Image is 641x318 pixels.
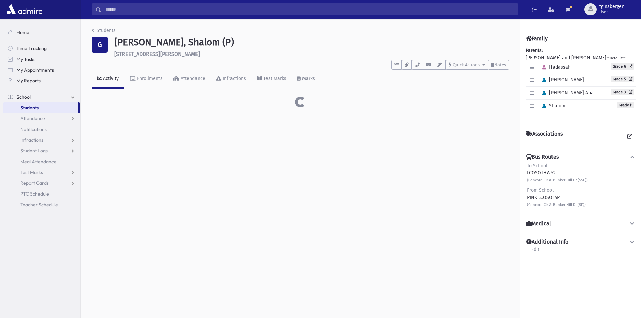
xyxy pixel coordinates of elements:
span: Students [20,105,39,111]
span: Attendance [20,115,45,121]
div: Test Marks [262,76,286,81]
span: [PERSON_NAME] [539,77,584,83]
h1: [PERSON_NAME], Shalom (P) [114,37,509,48]
a: Activity [92,70,124,89]
a: Infractions [211,70,251,89]
h4: Family [526,35,548,42]
h4: Associations [526,131,563,143]
a: Test Marks [3,167,80,178]
span: Meal Attendance [20,158,57,165]
h4: Bus Routes [526,154,559,161]
div: Attendance [179,76,205,81]
span: Grade P [617,102,634,108]
span: Infractions [20,137,43,143]
div: G [92,37,108,53]
a: Teacher Schedule [3,199,80,210]
span: Student Logs [20,148,48,154]
span: User [599,9,624,15]
h6: [STREET_ADDRESS][PERSON_NAME] [114,51,509,57]
span: From School [527,187,554,193]
a: My Reports [3,75,80,86]
div: Infractions [221,76,246,81]
a: My Appointments [3,65,80,75]
h4: Additional Info [526,239,568,246]
span: School [16,94,31,100]
a: Infractions [3,135,80,145]
a: Students [3,102,78,113]
h4: Medical [526,220,551,227]
div: LCOSOTHW52 [527,162,588,183]
button: Bus Routes [526,154,636,161]
span: Notes [494,62,506,67]
small: (Concord Cir & Bunker Hill Dr (SE)) [527,203,586,207]
small: (Concord Cir & Bunker Hill Dr (SSE)) [527,178,588,182]
span: Notifications [20,126,47,132]
a: PTC Schedule [3,188,80,199]
a: Grade 6 [611,63,634,70]
input: Search [101,3,518,15]
button: Notes [488,60,509,70]
div: Marks [301,76,315,81]
a: Students [92,28,116,33]
span: Shalom [539,103,565,109]
div: [PERSON_NAME] and [PERSON_NAME] [526,47,636,119]
span: Time Tracking [16,45,47,51]
span: My Appointments [16,67,54,73]
div: Enrollments [136,76,163,81]
a: View all Associations [624,131,636,143]
div: PINK LCOSOT4P [527,187,586,208]
span: Hadassah [539,64,571,70]
a: Meal Attendance [3,156,80,167]
button: Medical [526,220,636,227]
span: To School [527,163,547,169]
span: Test Marks [20,169,43,175]
a: My Tasks [3,54,80,65]
button: Quick Actions [446,60,488,70]
span: [PERSON_NAME] Aba [539,90,594,96]
a: Notifications [3,124,80,135]
span: Teacher Schedule [20,202,58,208]
a: Time Tracking [3,43,80,54]
b: Parents: [526,48,543,54]
div: Activity [102,76,119,81]
img: AdmirePro [5,3,44,16]
a: Marks [292,70,320,89]
a: Edit [531,246,540,258]
span: Report Cards [20,180,49,186]
a: Enrollments [124,70,168,89]
a: Attendance [168,70,211,89]
nav: breadcrumb [92,27,116,37]
a: School [3,92,80,102]
a: Student Logs [3,145,80,156]
span: PTC Schedule [20,191,49,197]
a: Grade 5 [611,76,634,82]
a: Report Cards [3,178,80,188]
span: My Reports [16,78,41,84]
span: My Tasks [16,56,35,62]
a: Attendance [3,113,80,124]
span: Quick Actions [453,62,480,67]
button: Additional Info [526,239,636,246]
a: Test Marks [251,70,292,89]
a: Grade 3 [611,89,634,95]
span: Home [16,29,29,35]
span: tginsberger [599,4,624,9]
a: Home [3,27,80,38]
